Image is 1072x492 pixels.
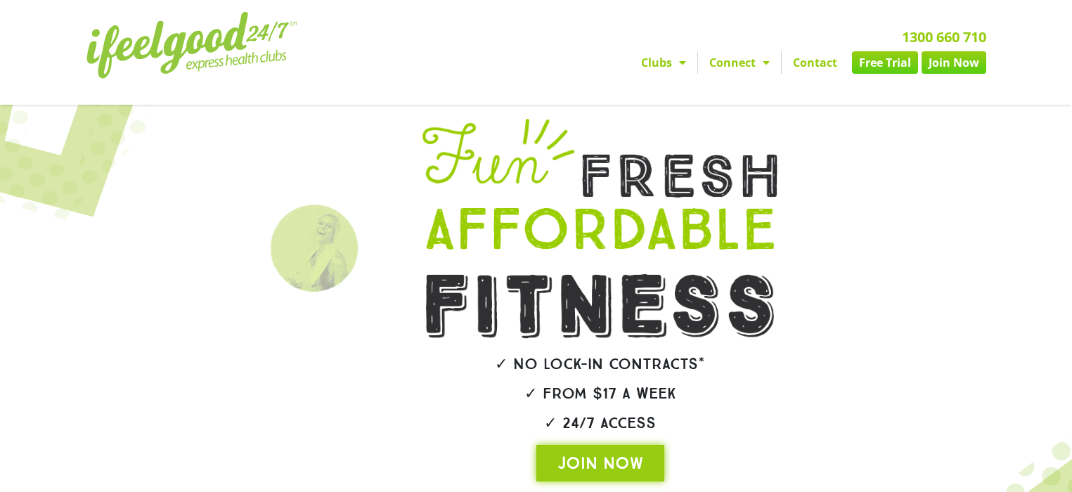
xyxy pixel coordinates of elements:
a: Free Trial [852,51,918,74]
span: JOIN NOW [557,452,643,474]
nav: Menu [406,51,986,74]
a: Join Now [922,51,986,74]
h2: ✓ 24/7 Access [383,415,818,431]
a: Contact [782,51,848,74]
h2: ✓ No lock-in contracts* [383,356,818,372]
a: 1300 660 710 [902,27,986,46]
a: Connect [698,51,781,74]
h2: ✓ From $17 a week [383,386,818,401]
a: JOIN NOW [536,445,664,481]
a: Clubs [630,51,697,74]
